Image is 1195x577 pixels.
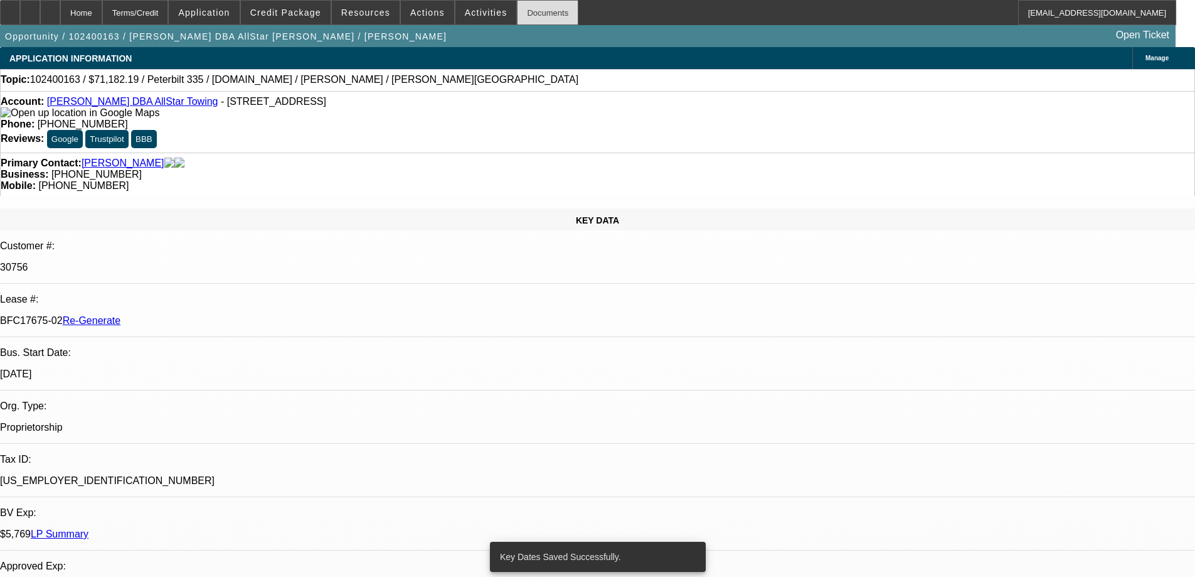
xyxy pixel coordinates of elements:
a: [PERSON_NAME] [82,158,164,169]
img: Open up location in Google Maps [1,107,159,119]
span: Actions [410,8,445,18]
span: Credit Package [250,8,321,18]
strong: Primary Contact: [1,158,82,169]
strong: Reviews: [1,133,44,144]
span: Opportunity / 102400163 / [PERSON_NAME] DBA AllStar [PERSON_NAME] / [PERSON_NAME] [5,31,447,41]
a: View Google Maps [1,107,159,118]
span: Activities [465,8,507,18]
a: Re-Generate [63,315,121,326]
span: [PHONE_NUMBER] [51,169,142,180]
button: Application [169,1,239,24]
button: Trustpilot [85,130,128,148]
button: Credit Package [241,1,331,24]
span: Manage [1145,55,1169,62]
strong: Topic: [1,74,30,85]
button: Google [47,130,83,148]
a: LP Summary [31,529,88,539]
span: [PHONE_NUMBER] [38,180,129,191]
span: [PHONE_NUMBER] [38,119,128,129]
a: [PERSON_NAME] DBA AllStar Towing [47,96,218,107]
span: Application [178,8,230,18]
button: BBB [131,130,157,148]
strong: Mobile: [1,180,36,191]
span: - [STREET_ADDRESS] [221,96,326,107]
button: Activities [455,1,517,24]
strong: Account: [1,96,44,107]
button: Actions [401,1,454,24]
span: Resources [341,8,390,18]
span: APPLICATION INFORMATION [9,53,132,63]
strong: Phone: [1,119,35,129]
img: linkedin-icon.png [174,158,184,169]
span: KEY DATA [576,215,619,225]
a: Open Ticket [1111,24,1174,46]
img: facebook-icon.png [164,158,174,169]
div: Key Dates Saved Successfully. [490,542,701,572]
strong: Business: [1,169,48,180]
span: 102400163 / $71,182.19 / Peterbilt 335 / [DOMAIN_NAME] / [PERSON_NAME] / [PERSON_NAME][GEOGRAPHIC... [30,74,578,85]
button: Resources [332,1,400,24]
